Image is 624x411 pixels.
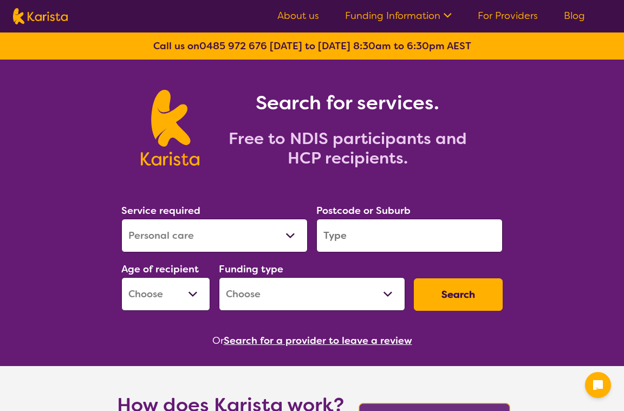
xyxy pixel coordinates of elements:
label: Postcode or Suburb [316,204,411,217]
h2: Free to NDIS participants and HCP recipients. [212,129,483,168]
a: Blog [564,9,585,22]
img: Karista logo [13,8,68,24]
a: Funding Information [345,9,452,22]
button: Search for a provider to leave a review [224,332,412,349]
label: Service required [121,204,200,217]
button: Search [414,278,503,311]
h1: Search for services. [212,90,483,116]
b: Call us on [DATE] to [DATE] 8:30am to 6:30pm AEST [153,40,471,53]
label: Funding type [219,263,283,276]
input: Type [316,219,503,252]
span: Or [212,332,224,349]
a: About us [277,9,319,22]
a: 0485 972 676 [199,40,267,53]
img: Karista logo [141,90,199,166]
label: Age of recipient [121,263,199,276]
a: For Providers [478,9,538,22]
